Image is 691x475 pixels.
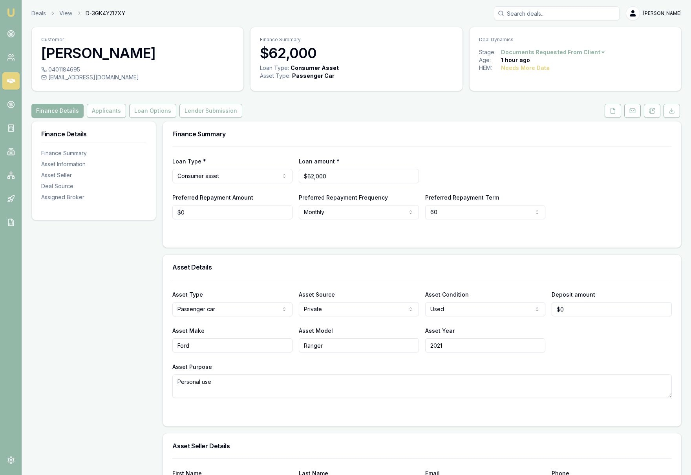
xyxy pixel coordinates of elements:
label: Asset Purpose [172,363,212,370]
div: Consumer Asset [291,64,339,72]
a: Lender Submission [178,104,244,118]
a: Deals [31,9,46,17]
p: Finance Summary [260,37,453,43]
div: Age: [479,56,501,64]
p: Customer [41,37,234,43]
img: emu-icon-u.png [6,8,16,17]
input: $ [299,169,419,183]
label: Loan Type * [172,158,206,165]
input: Search deals [494,6,620,20]
nav: breadcrumb [31,9,125,17]
h3: Finance Details [41,131,146,137]
textarea: Personal use [172,374,672,398]
h3: [PERSON_NAME] [41,45,234,61]
div: Needs More Data [501,64,550,72]
div: HEM: [479,64,501,72]
div: [EMAIL_ADDRESS][DOMAIN_NAME] [41,73,234,81]
label: Asset Condition [425,291,469,298]
div: Assigned Broker [41,193,146,201]
label: Preferred Repayment Term [425,194,499,201]
label: Deposit amount [552,291,595,298]
div: 0401184695 [41,66,234,73]
a: Loan Options [128,104,178,118]
label: Asset Type [172,291,203,298]
h3: Asset Details [172,264,672,270]
h3: Asset Seller Details [172,443,672,449]
input: $ [552,302,672,316]
label: Preferred Repayment Amount [172,194,253,201]
button: Loan Options [129,104,176,118]
div: 1 hour ago [501,56,530,64]
button: Applicants [87,104,126,118]
div: Finance Summary [41,149,146,157]
button: Lender Submission [179,104,242,118]
label: Asset Make [172,327,205,334]
div: Loan Type: [260,64,289,72]
label: Asset Year [425,327,455,334]
span: [PERSON_NAME] [643,10,682,17]
span: D-3GK4YZI7XY [86,9,125,17]
div: Passenger Car [292,72,335,80]
label: Asset Model [299,327,333,334]
a: Finance Details [31,104,85,118]
label: Asset Source [299,291,335,298]
p: Deal Dynamics [479,37,672,43]
label: Loan amount * [299,158,340,165]
h3: Finance Summary [172,131,672,137]
div: Deal Source [41,182,146,190]
a: Applicants [85,104,128,118]
a: View [59,9,72,17]
input: $ [172,205,292,219]
div: Stage: [479,48,501,56]
div: Asset Type : [260,72,291,80]
div: Asset Information [41,160,146,168]
button: Documents Requested From Client [501,48,606,56]
button: Finance Details [31,104,84,118]
label: Preferred Repayment Frequency [299,194,388,201]
div: Asset Seller [41,171,146,179]
h3: $62,000 [260,45,453,61]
